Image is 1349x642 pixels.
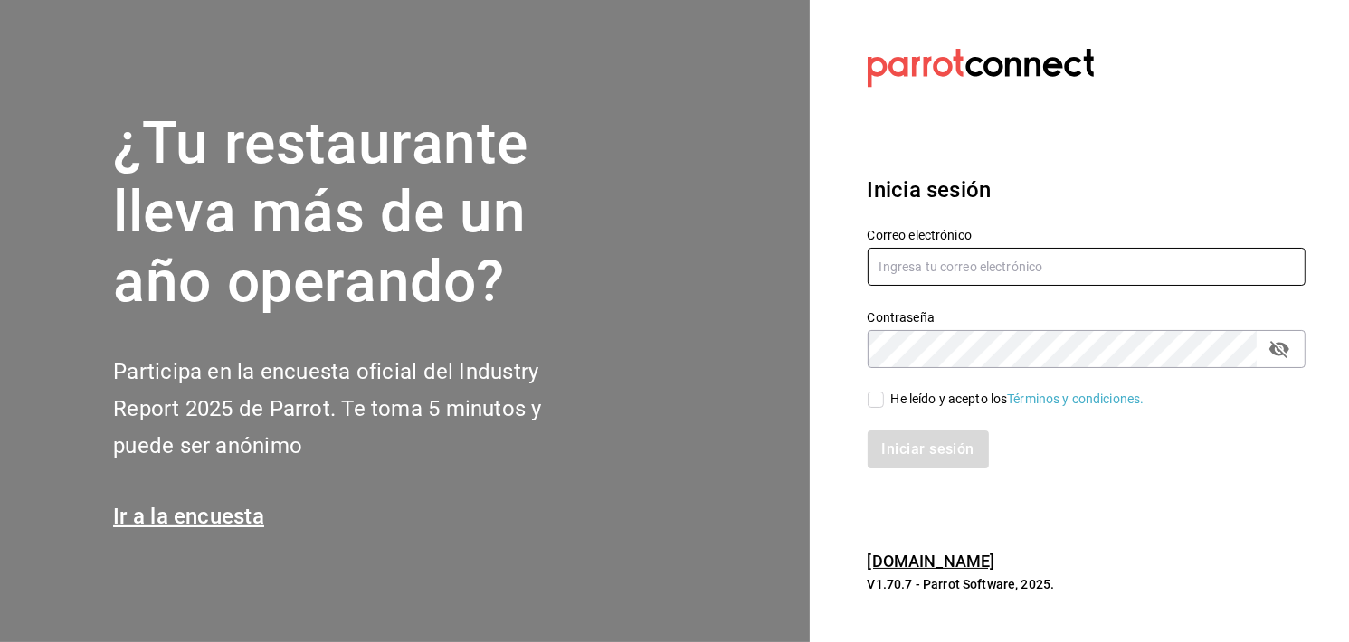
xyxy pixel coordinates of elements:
[113,354,602,464] h2: Participa en la encuesta oficial del Industry Report 2025 de Parrot. Te toma 5 minutos y puede se...
[1007,392,1144,406] a: Términos y condiciones.
[868,311,1306,324] label: Contraseña
[891,390,1145,409] div: He leído y acepto los
[868,229,1306,241] label: Correo electrónico
[113,109,602,317] h1: ¿Tu restaurante lleva más de un año operando?
[868,248,1306,286] input: Ingresa tu correo electrónico
[1264,334,1295,364] button: passwordField
[868,174,1306,206] h3: Inicia sesión
[868,575,1306,593] p: V1.70.7 - Parrot Software, 2025.
[868,552,995,571] a: [DOMAIN_NAME]
[113,504,264,529] a: Ir a la encuesta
